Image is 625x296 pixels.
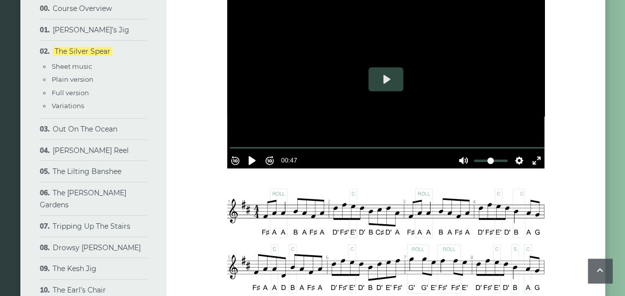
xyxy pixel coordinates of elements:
a: Sheet music [52,63,92,71]
a: The Silver Spear [53,47,112,56]
a: Tripping Up The Stairs [53,222,130,231]
a: [PERSON_NAME] Reel [53,146,129,155]
a: The Lilting Banshee [53,167,121,176]
a: Plain version [52,76,93,84]
a: The [PERSON_NAME] Gardens [40,189,126,210]
a: Drowsy [PERSON_NAME] [53,243,141,252]
a: The Earl’s Chair [53,286,106,295]
a: Out On The Ocean [53,125,117,134]
a: Course Overview [53,4,112,13]
a: The Kesh Jig [53,265,96,274]
a: [PERSON_NAME]’s Jig [53,25,129,34]
a: Full version [52,89,89,97]
a: Variations [52,102,84,110]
